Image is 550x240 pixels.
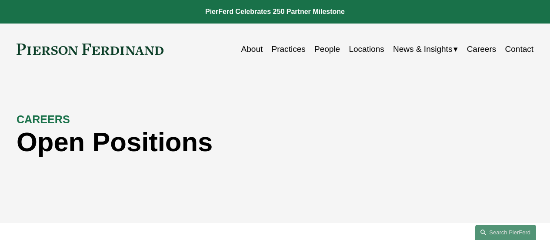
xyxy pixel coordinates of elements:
[393,42,452,57] span: News & Insights
[505,41,534,57] a: Contact
[272,41,306,57] a: Practices
[467,41,497,57] a: Careers
[475,225,536,240] a: Search this site
[393,41,458,57] a: folder dropdown
[17,113,70,125] strong: CAREERS
[241,41,263,57] a: About
[314,41,340,57] a: People
[17,127,404,157] h1: Open Positions
[349,41,384,57] a: Locations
